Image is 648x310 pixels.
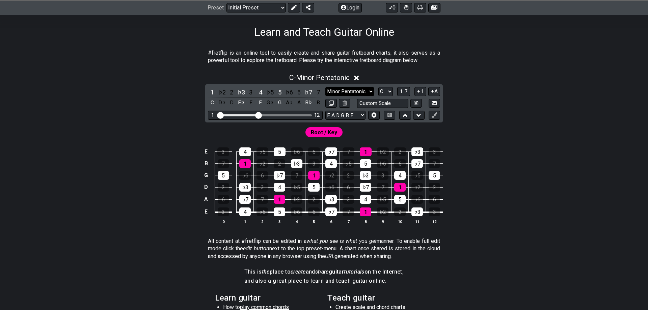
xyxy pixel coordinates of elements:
[339,3,362,12] button: Login
[218,98,226,107] div: toggle pitch class
[275,98,284,107] div: toggle pitch class
[325,87,374,96] select: Scale
[215,218,232,225] th: 0
[218,88,226,97] div: toggle scale degree
[217,147,229,156] div: 3
[295,88,303,97] div: toggle scale degree
[208,49,440,64] p: #fretflip is an online tool to easily create and share guitar fretboard charts, it also serves as...
[343,195,354,204] div: 3
[357,218,374,225] th: 8
[239,147,251,156] div: 4
[399,111,411,120] button: Move up
[291,159,302,168] div: ♭3
[428,3,440,12] button: Create image
[384,111,395,120] button: Toggle horizontal chord view
[360,159,371,168] div: 5
[218,195,229,204] div: 6
[308,147,320,156] div: 6
[314,98,323,107] div: toggle pitch class
[397,87,410,96] button: 1..7
[340,218,357,225] th: 7
[226,3,286,12] select: Preset
[202,169,210,181] td: G
[262,269,270,275] em: the
[411,207,423,216] div: ♭3
[368,111,380,120] button: Edit Tuning
[413,111,425,120] button: Move down
[411,183,423,192] div: ♭2
[239,183,251,192] div: ♭3
[325,207,337,216] div: ♭7
[308,159,320,168] div: 3
[429,171,440,180] div: 5
[239,159,251,168] div: 1
[429,159,440,168] div: 7
[288,3,300,12] button: Edit Preset
[302,3,314,12] button: Share Preset
[360,183,371,192] div: ♭7
[325,147,337,156] div: ♭7
[208,88,217,97] div: toggle scale degree
[394,195,406,204] div: 5
[339,99,350,108] button: Delete
[343,159,354,168] div: ♭5
[411,147,423,156] div: ♭3
[377,183,388,192] div: 7
[285,88,294,97] div: toggle scale degree
[327,294,433,302] h2: Teach guitar
[414,87,426,96] button: 1
[218,159,229,168] div: 7
[377,147,389,156] div: ♭2
[295,98,303,107] div: toggle pitch class
[239,195,251,204] div: ♭7
[256,147,268,156] div: ♭5
[274,183,285,192] div: 4
[343,207,354,216] div: 7
[218,171,229,180] div: 5
[360,171,371,180] div: ♭3
[237,98,246,107] div: toggle pitch class
[394,207,406,216] div: 2
[208,98,217,107] div: toggle pitch class
[394,171,406,180] div: 4
[291,269,305,275] em: create
[305,218,323,225] th: 5
[244,268,404,276] h4: This is place to and guitar on the Internet,
[308,183,320,192] div: 5
[426,218,443,225] th: 12
[291,195,302,204] div: ♭2
[411,159,423,168] div: ♭7
[394,159,406,168] div: 6
[237,218,254,225] th: 1
[411,195,423,204] div: ♭6
[377,171,388,180] div: 3
[256,195,268,204] div: 7
[429,147,440,156] div: 3
[308,195,320,204] div: 2
[254,218,271,225] th: 2
[254,26,394,38] h1: Learn and Teach Guitar Online
[325,171,337,180] div: ♭2
[256,183,268,192] div: 3
[409,218,426,225] th: 11
[202,181,210,193] td: D
[410,99,422,108] button: Store user defined scale
[394,147,406,156] div: 2
[400,88,408,94] span: 1..7
[271,218,288,225] th: 3
[211,112,214,118] div: 1
[343,171,354,180] div: 2
[325,253,334,259] em: URL
[239,171,251,180] div: ♭6
[377,207,388,216] div: ♭2
[344,269,364,275] em: tutorials
[360,147,372,156] div: 1
[256,207,268,216] div: ♭5
[288,218,305,225] th: 4
[304,88,313,97] div: toggle scale degree
[291,207,302,216] div: ♭6
[325,195,337,204] div: ♭3
[325,111,366,120] select: Tuning
[308,207,320,216] div: 6
[429,183,440,192] div: 2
